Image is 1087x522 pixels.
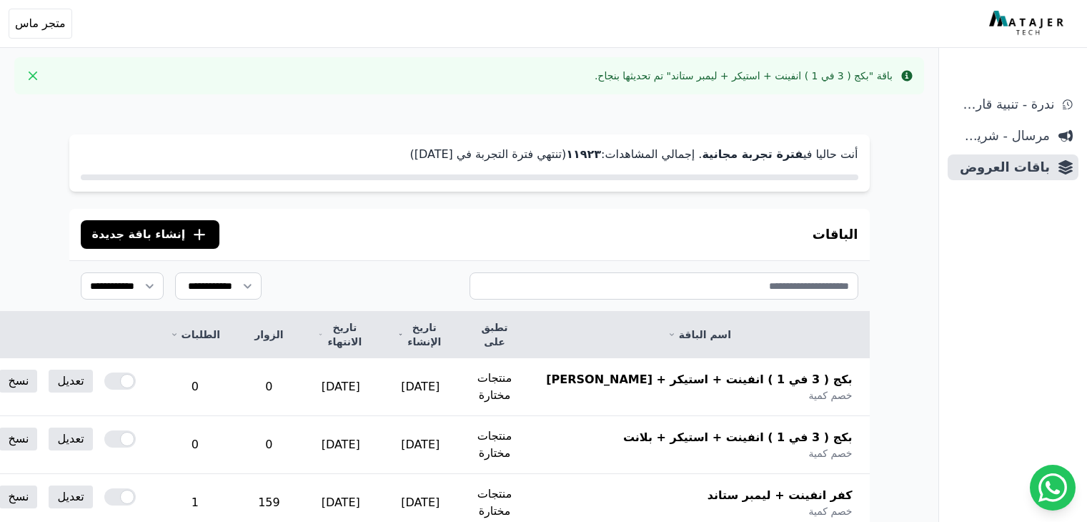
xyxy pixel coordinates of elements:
[953,94,1054,114] span: ندرة - تنبية قارب علي النفاذ
[702,147,803,161] strong: فترة تجربة مجانية
[9,9,72,39] button: متجر ماس
[237,358,301,416] td: 0
[237,312,301,358] th: الزوار
[460,416,530,474] td: منتجات مختارة
[301,416,381,474] td: [DATE]
[15,15,66,32] span: متجر ماس
[808,504,852,518] span: خصم كمية
[81,220,220,249] button: إنشاء باقة جديدة
[301,358,381,416] td: [DATE]
[595,69,893,83] div: باقة "بكج ( 3 في 1 ) انفينت + استيكر + ليمبر ستاند" تم تحديثها بنجاح.
[460,358,530,416] td: منتجات مختارة
[546,371,852,388] span: بكج ( 3 في 1 ) انفينت + استيكر + [PERSON_NAME]
[566,147,601,161] strong: ١١٩٢۳
[546,328,852,342] a: اسم الباقة
[153,416,237,474] td: 0
[953,126,1050,146] span: مرسال - شريط دعاية
[813,225,858,245] h3: الباقات
[460,312,530,358] th: تطبق على
[237,416,301,474] td: 0
[21,64,44,87] button: Close
[81,146,858,163] p: أنت حاليا في . إجمالي المشاهدات: (تنتهي فترة التجربة في [DATE])
[49,428,92,450] a: تعديل
[381,416,460,474] td: [DATE]
[989,11,1067,36] img: MatajerTech Logo
[49,370,92,393] a: تعديل
[170,328,220,342] a: الطلبات
[808,388,852,403] span: خصم كمية
[953,157,1050,177] span: باقات العروض
[318,320,364,349] a: تاريخ الانتهاء
[623,429,853,446] span: بكج ( 3 في 1 ) انفينت + استيكر + بلانت
[398,320,443,349] a: تاريخ الإنشاء
[381,358,460,416] td: [DATE]
[92,226,186,243] span: إنشاء باقة جديدة
[49,486,92,508] a: تعديل
[708,487,853,504] span: كفر انفينت + ليمبر ستاند
[153,358,237,416] td: 0
[808,446,852,461] span: خصم كمية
